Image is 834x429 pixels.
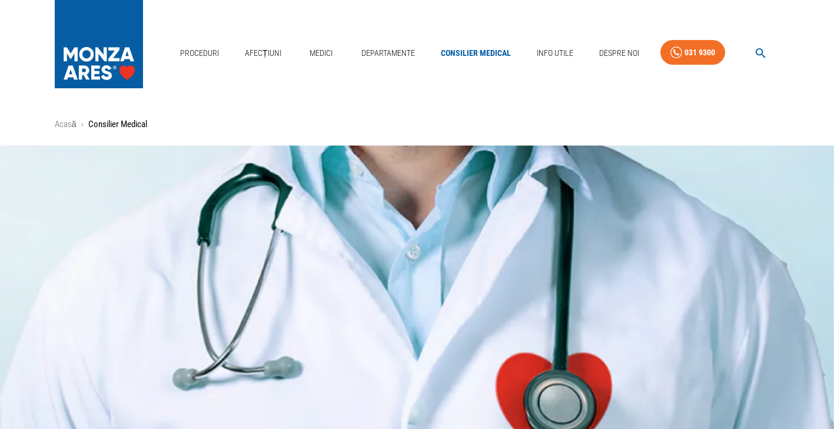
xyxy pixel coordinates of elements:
[594,41,644,65] a: Despre Noi
[81,118,84,131] li: ›
[436,41,516,65] a: Consilier Medical
[175,41,224,65] a: Proceduri
[55,119,77,129] a: Acasă
[240,41,286,65] a: Afecțiuni
[532,41,578,65] a: Info Utile
[685,45,715,60] div: 031 9300
[303,41,340,65] a: Medici
[357,41,420,65] a: Departamente
[55,118,780,131] nav: breadcrumb
[88,118,147,131] p: Consilier Medical
[660,40,725,65] a: 031 9300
